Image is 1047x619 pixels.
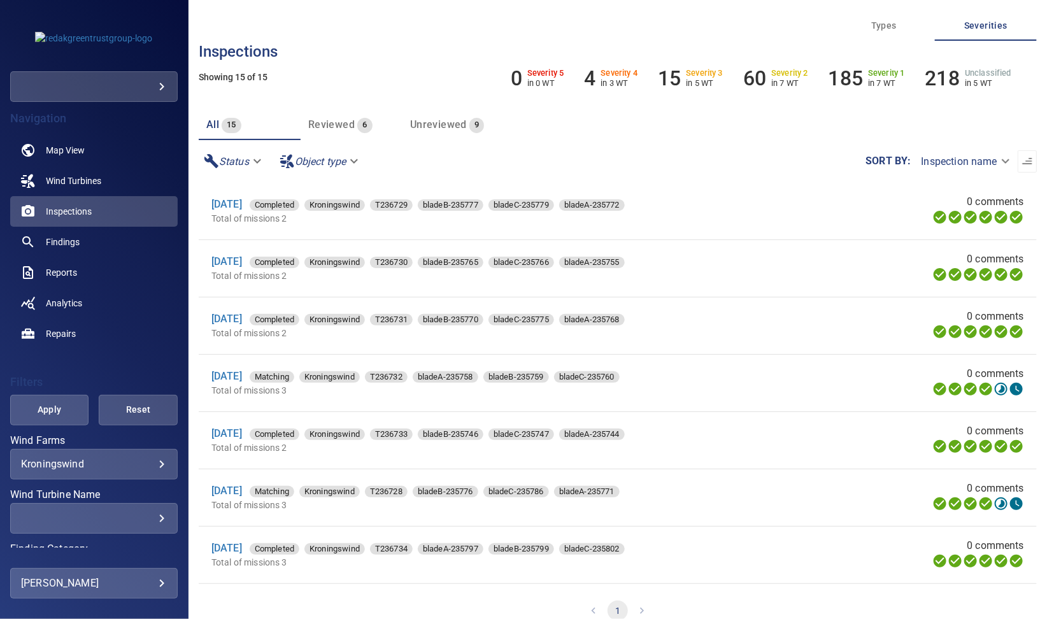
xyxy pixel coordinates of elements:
span: 0 comments [967,366,1024,381]
div: bladeB-235799 [488,543,554,555]
div: Matching [250,371,294,383]
svg: ML Processing 100% [978,553,994,569]
div: Kroningswind [304,257,365,268]
div: Inspection name [911,150,1018,173]
svg: Data Formatted 100% [948,210,963,225]
a: windturbines noActive [10,166,178,196]
span: bladeA-235768 [559,313,625,326]
span: bladeB-235765 [418,256,483,269]
span: Kroningswind [299,485,360,498]
a: [DATE] [211,313,242,325]
span: Unreviewed [410,118,467,131]
span: Reports [46,266,77,279]
div: T236733 [370,429,413,440]
span: bladeB-235746 [418,428,483,441]
span: bladeB-235759 [483,371,549,383]
div: Matching [250,486,294,497]
p: in 7 WT [771,78,808,88]
svg: Classification 100% [1009,553,1024,569]
span: bladeA-235771 [554,485,620,498]
div: Wind Farms [10,449,178,480]
div: Completed [250,429,299,440]
span: bladeB-235770 [418,313,483,326]
span: T236729 [370,199,413,211]
p: in 5 WT [686,78,723,88]
a: [DATE] [211,198,242,210]
span: 0 comments [967,309,1024,324]
span: 0 comments [967,481,1024,496]
svg: Selecting 100% [963,439,978,454]
svg: Uploading 100% [932,324,948,339]
span: bladeC-235786 [483,485,549,498]
svg: ML Processing 100% [978,324,994,339]
img: redakgreentrustgroup-logo [35,32,152,45]
svg: Selecting 100% [963,496,978,511]
div: Wind Turbine Name [10,503,178,534]
span: 6 [357,118,372,132]
div: Kroningswind [299,371,360,383]
svg: ML Processing 100% [978,210,994,225]
span: bladeC-235760 [554,371,620,383]
p: in 5 WT [965,78,1011,88]
span: Kroningswind [304,313,365,326]
span: Kroningswind [304,256,365,269]
p: Total of missions 3 [211,384,777,397]
div: bladeA-235758 [413,371,478,383]
div: Kroningswind [304,429,365,440]
span: Map View [46,144,85,157]
p: Total of missions 2 [211,441,780,454]
li: Severity 1 [829,66,905,90]
span: 0 comments [967,194,1024,210]
span: Kroningswind [299,371,360,383]
em: Object type [295,155,346,167]
svg: Uploading 100% [932,267,948,282]
div: [PERSON_NAME] [21,573,167,594]
svg: Data Formatted 100% [948,553,963,569]
span: Completed [250,313,299,326]
svg: ML Processing 100% [978,267,994,282]
span: bladeC-235747 [488,428,554,441]
div: Kroningswind [304,199,365,211]
span: T236733 [370,428,413,441]
span: T236732 [365,371,408,383]
p: Total of missions 2 [211,212,780,225]
svg: Selecting 100% [963,553,978,569]
span: 15 [222,118,241,132]
div: Kroningswind [304,314,365,325]
div: T236729 [370,199,413,211]
h4: Filters [10,376,178,388]
svg: Classification 0% [1009,381,1024,397]
li: Severity Unclassified [925,66,1011,90]
h3: Inspections [199,43,1037,60]
span: bladeB-235777 [418,199,483,211]
svg: Uploading 100% [932,553,948,569]
svg: Data Formatted 100% [948,267,963,282]
svg: Data Formatted 100% [948,439,963,454]
span: bladeA-235744 [559,428,625,441]
span: T236731 [370,313,413,326]
span: Severities [943,18,1029,34]
div: bladeC-235760 [554,371,620,383]
p: in 3 WT [601,78,638,88]
span: bladeA-235797 [418,543,483,555]
li: Severity 4 [584,66,637,90]
div: bladeA-235755 [559,257,625,268]
label: Wind Turbine Name [10,490,178,500]
span: Reset [115,402,162,418]
div: bladeA-235772 [559,199,625,211]
li: Severity 2 [743,66,808,90]
span: Matching [250,371,294,383]
button: Reset [99,395,178,425]
a: reports noActive [10,257,178,288]
svg: Uploading 100% [932,496,948,511]
div: bladeC-235747 [488,429,554,440]
svg: ML Processing 100% [978,439,994,454]
div: bladeC-235779 [488,199,554,211]
span: T236730 [370,256,413,269]
div: bladeC-235802 [559,543,625,555]
svg: Matching 24% [994,496,1009,511]
span: bladeB-235776 [413,485,478,498]
a: repairs noActive [10,318,178,349]
svg: Matching 100% [994,553,1009,569]
p: in 7 WT [868,78,905,88]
